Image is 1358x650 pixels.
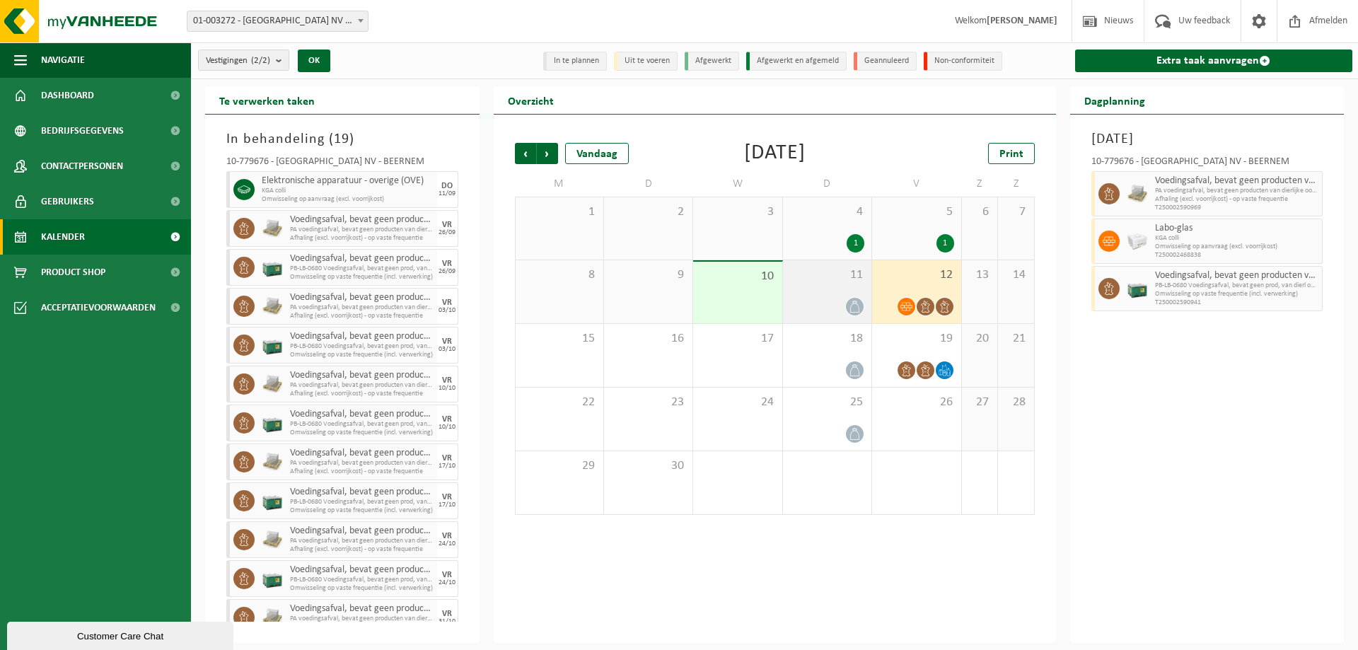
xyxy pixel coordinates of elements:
[439,229,455,236] div: 26/09
[872,171,961,197] td: V
[290,381,434,390] span: PA voedingsafval, bevat geen producten van dierlijke oorspr,
[523,267,596,283] span: 8
[746,52,847,71] li: Afgewerkt en afgemeld
[41,184,94,219] span: Gebruikers
[41,42,85,78] span: Navigatie
[1091,129,1323,150] h3: [DATE]
[290,468,434,476] span: Afhaling (excl. voorrijkost) - op vaste frequentie
[1005,331,1026,347] span: 21
[290,526,434,537] span: Voedingsafval, bevat geen producten van dierlijke oorsprong, gemengde verpakking (exclusief glas)
[969,395,990,410] span: 27
[1155,251,1319,260] span: T250002468838
[693,171,782,197] td: W
[290,253,434,265] span: Voedingsafval, bevat geen producten van dierlijke oorsprong, gemengde verpakking (exclusief glas)
[262,218,283,239] img: LP-PA-00000-WDN-11
[611,331,685,347] span: 16
[198,50,289,71] button: Vestigingen(2/2)
[1155,204,1319,212] span: T250002590969
[442,376,452,385] div: VR
[439,268,455,275] div: 26/09
[700,269,774,284] span: 10
[744,143,806,164] div: [DATE]
[879,331,953,347] span: 19
[290,303,434,312] span: PA voedingsafval, bevat geen producten van dierlijke oorspr,
[879,204,953,220] span: 5
[290,506,434,515] span: Omwisseling op vaste frequentie (incl. verwerking)
[41,78,94,113] span: Dashboard
[1155,243,1319,251] span: Omwisseling op aanvraag (excl. voorrijkost)
[783,171,872,197] td: D
[290,351,434,359] span: Omwisseling op vaste frequentie (incl. verwerking)
[251,56,270,65] count: (2/2)
[439,540,455,547] div: 24/10
[290,584,434,593] span: Omwisseling op vaste frequentie (incl. verwerking)
[439,579,455,586] div: 24/10
[1005,204,1026,220] span: 7
[442,415,452,424] div: VR
[262,490,283,511] img: PB-LB-0680-HPE-GN-01
[262,335,283,356] img: PB-LB-0680-HPE-GN-01
[41,149,123,184] span: Contactpersonen
[685,52,739,71] li: Afgewerkt
[290,234,434,243] span: Afhaling (excl. voorrijkost) - op vaste frequentie
[847,234,864,253] div: 1
[290,603,434,615] span: Voedingsafval, bevat geen producten van dierlijke oorsprong, gemengde verpakking (exclusief glas)
[262,451,283,472] img: LP-PA-00000-WDN-11
[439,307,455,314] div: 03/10
[226,157,458,171] div: 10-779676 - [GEOGRAPHIC_DATA] NV - BEERNEM
[290,537,434,545] span: PA voedingsafval, bevat geen producten van dierlijke oorspr,
[1005,267,1026,283] span: 14
[262,296,283,317] img: LP-PA-00000-WDN-11
[290,545,434,554] span: Afhaling (excl. voorrijkost) - op vaste frequentie
[290,615,434,623] span: PA voedingsafval, bevat geen producten van dierlijke oorspr,
[41,255,105,290] span: Product Shop
[290,226,434,234] span: PA voedingsafval, bevat geen producten van dierlijke oorspr,
[439,501,455,509] div: 17/10
[1091,157,1323,171] div: 10-779676 - [GEOGRAPHIC_DATA] NV - BEERNEM
[262,195,434,204] span: Omwisseling op aanvraag (excl. voorrijkost)
[790,267,864,283] span: 11
[1155,187,1319,195] span: PA voedingsafval, bevat geen producten van dierlijke oorspr,
[790,204,864,220] span: 4
[442,454,452,463] div: VR
[543,52,607,71] li: In te plannen
[290,265,434,273] span: PB-LB-0680 Voedingsafval, bevat geen prod, van dierl oorspr
[969,204,990,220] span: 6
[790,331,864,347] span: 18
[969,331,990,347] span: 20
[290,498,434,506] span: PB-LB-0680 Voedingsafval, bevat geen prod, van dierl oorspr
[790,395,864,410] span: 25
[290,390,434,398] span: Afhaling (excl. voorrijkost) - op vaste frequentie
[969,267,990,283] span: 13
[1155,282,1319,290] span: PB-LB-0680 Voedingsafval, bevat geen prod, van dierl oorspr
[290,448,434,459] span: Voedingsafval, bevat geen producten van dierlijke oorsprong, gemengde verpakking (exclusief glas)
[262,529,283,550] img: LP-PA-00000-WDN-11
[442,532,452,540] div: VR
[290,409,434,420] span: Voedingsafval, bevat geen producten van dierlijke oorsprong, gemengde verpakking (exclusief glas)
[700,395,774,410] span: 24
[523,395,596,410] span: 22
[262,568,283,589] img: PB-LB-0680-HPE-GN-01
[611,204,685,220] span: 2
[1155,195,1319,204] span: Afhaling (excl. voorrijkost) - op vaste frequentie
[614,52,678,71] li: Uit te voeren
[1155,270,1319,282] span: Voedingsafval, bevat geen producten van dierlijke oorsprong, gemengde verpakking (exclusief glas)
[1155,223,1319,234] span: Labo-glas
[262,607,283,628] img: LP-PA-00000-WDN-11
[999,149,1023,160] span: Print
[262,175,434,187] span: Elektronische apparatuur - overige (OVE)
[442,260,452,268] div: VR
[515,143,536,164] span: Vorige
[262,373,283,395] img: LP-PA-00000-WDN-11
[441,182,453,190] div: DO
[439,385,455,392] div: 10/10
[206,50,270,71] span: Vestigingen
[611,458,685,474] span: 30
[41,219,85,255] span: Kalender
[1127,183,1148,204] img: LP-PA-00000-WDN-11
[1155,175,1319,187] span: Voedingsafval, bevat geen producten van dierlijke oorsprong, gemengde verpakking (exclusief glas)
[262,187,434,195] span: KGA colli
[1155,234,1319,243] span: KGA colli
[262,257,283,278] img: PB-LB-0680-HPE-GN-01
[604,171,693,197] td: D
